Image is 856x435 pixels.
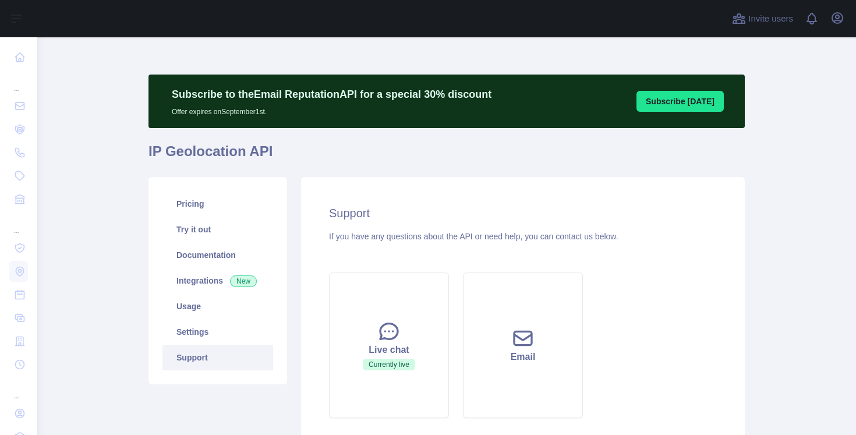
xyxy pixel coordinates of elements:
[162,293,273,319] a: Usage
[162,345,273,370] a: Support
[636,91,724,112] button: Subscribe [DATE]
[730,9,795,28] button: Invite users
[9,212,28,235] div: ...
[162,191,273,217] a: Pricing
[463,273,583,418] button: Email
[477,350,568,364] div: Email
[344,343,434,357] div: Live chat
[230,275,257,287] span: New
[148,142,745,170] h1: IP Geolocation API
[363,359,415,370] span: Currently live
[162,242,273,268] a: Documentation
[329,273,449,418] button: Live chatCurrently live
[172,86,491,102] p: Subscribe to the Email Reputation API for a special 30 % discount
[162,268,273,293] a: Integrations New
[329,231,717,242] div: If you have any questions about the API or need help, you can contact us below.
[162,319,273,345] a: Settings
[748,12,793,26] span: Invite users
[162,217,273,242] a: Try it out
[9,70,28,93] div: ...
[329,205,717,221] h2: Support
[9,377,28,401] div: ...
[172,102,491,116] p: Offer expires on September 1st.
